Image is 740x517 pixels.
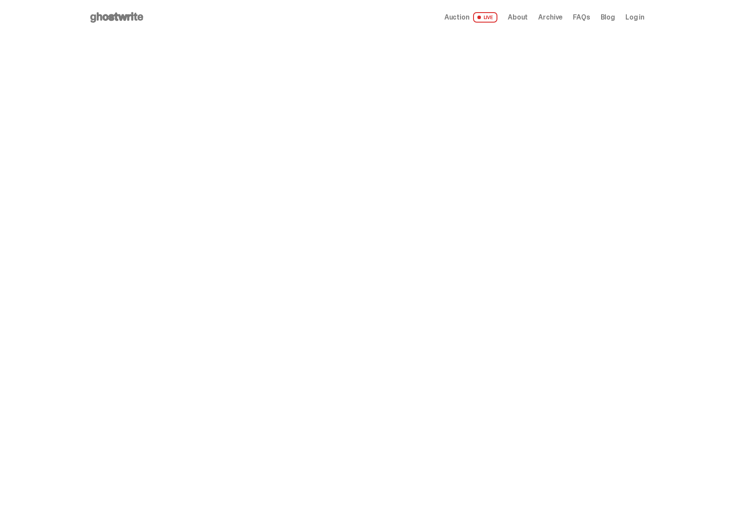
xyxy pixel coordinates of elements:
a: Log in [625,14,645,21]
a: FAQs [573,14,590,21]
a: About [508,14,528,21]
span: Auction [444,14,470,21]
a: Blog [601,14,615,21]
a: Archive [538,14,562,21]
span: LIVE [473,12,498,23]
a: Auction LIVE [444,12,497,23]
